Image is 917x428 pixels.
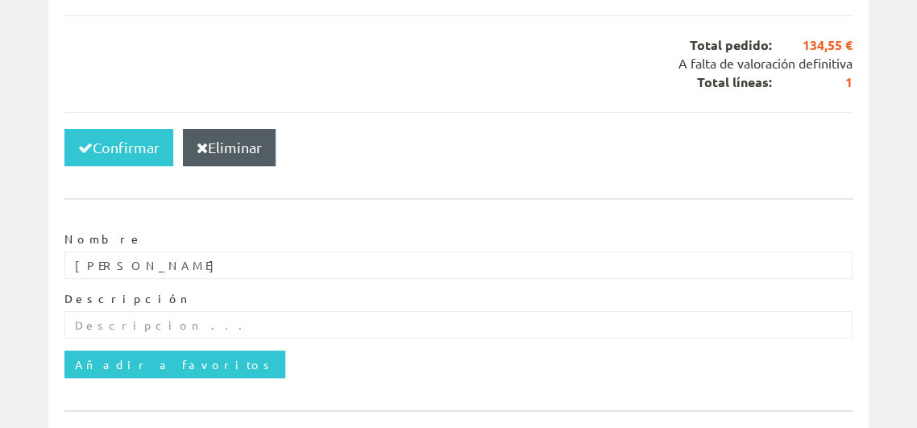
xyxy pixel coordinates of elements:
span: 1 [772,73,853,92]
button: Eliminar [183,129,276,166]
span: 134,55 € [772,36,853,55]
div: Total pedido: Total líneas: [64,15,853,113]
label: Descripción [64,291,190,307]
input: Descripcion ... [64,311,853,339]
input: Nombre ... [64,251,853,279]
label: Nombre [64,231,143,247]
span: A falta de valoración definitiva [678,55,853,71]
button: Confirmar [64,129,173,166]
input: Añadir a favoritos [64,351,285,378]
